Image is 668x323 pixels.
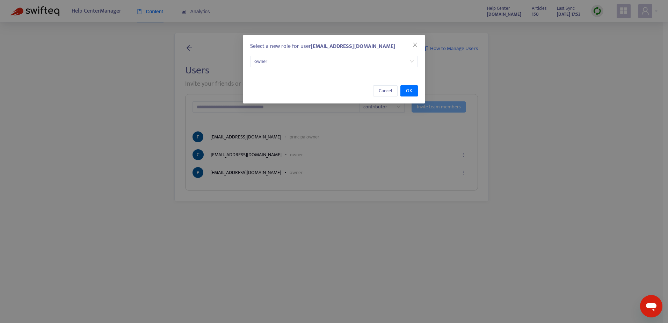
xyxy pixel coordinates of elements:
span: owner [254,56,414,67]
button: OK [400,85,418,96]
button: Close [411,41,419,49]
span: OK [406,87,412,95]
strong: [EMAIL_ADDRESS][DOMAIN_NAME] [311,42,395,51]
span: Cancel [379,87,392,95]
span: close [412,42,418,48]
button: Cancel [373,85,398,96]
iframe: Button to launch messaging window [640,295,662,317]
span: Select a new role for user [250,42,395,51]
